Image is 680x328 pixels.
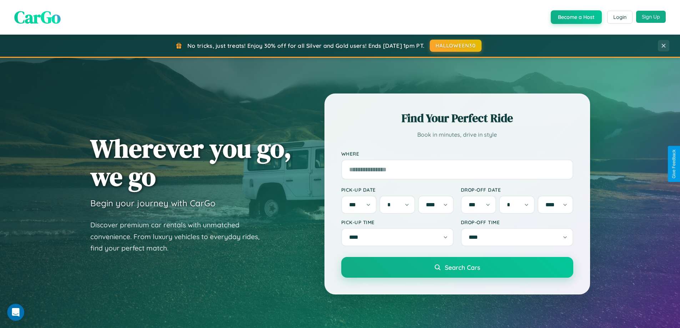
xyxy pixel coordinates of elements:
button: Become a Host [551,10,602,24]
h3: Begin your journey with CarGo [90,198,216,208]
button: HALLOWEEN30 [430,40,482,52]
label: Where [341,151,573,157]
button: Login [607,11,633,24]
label: Drop-off Time [461,219,573,225]
label: Pick-up Time [341,219,454,225]
p: Book in minutes, drive in style [341,130,573,140]
span: No tricks, just treats! Enjoy 30% off for all Silver and Gold users! Ends [DATE] 1pm PT. [187,42,424,49]
p: Discover premium car rentals with unmatched convenience. From luxury vehicles to everyday rides, ... [90,219,269,254]
span: CarGo [14,5,61,29]
label: Pick-up Date [341,187,454,193]
button: Sign Up [636,11,666,23]
label: Drop-off Date [461,187,573,193]
iframe: Intercom live chat [7,304,24,321]
h2: Find Your Perfect Ride [341,110,573,126]
span: Search Cars [445,263,480,271]
div: Give Feedback [671,150,676,178]
button: Search Cars [341,257,573,278]
h1: Wherever you go, we go [90,134,292,191]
